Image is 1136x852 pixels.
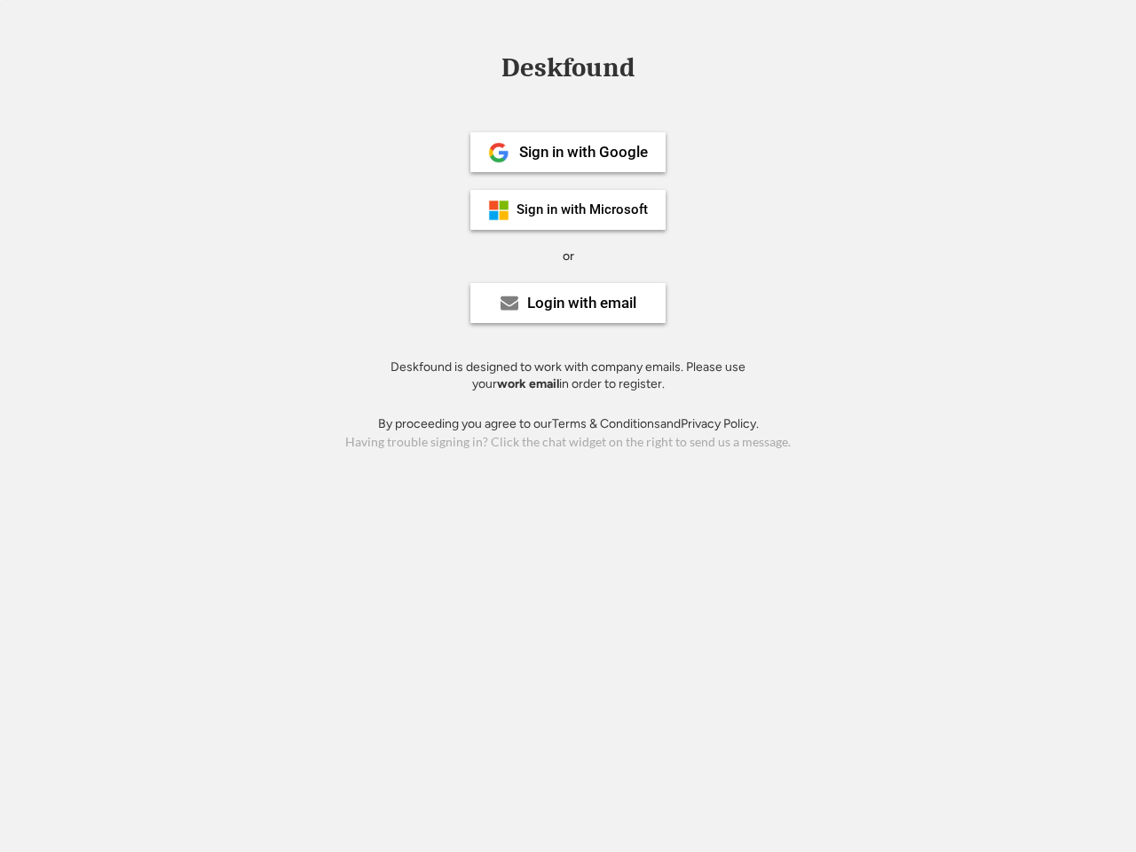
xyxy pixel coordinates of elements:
div: Sign in with Google [519,145,648,160]
div: Deskfound [493,54,643,82]
div: By proceeding you agree to our and [378,415,759,433]
div: or [563,248,574,265]
img: 1024px-Google__G__Logo.svg.png [488,142,509,163]
div: Login with email [527,296,636,311]
a: Terms & Conditions [552,416,660,431]
strong: work email [497,376,559,391]
div: Deskfound is designed to work with company emails. Please use your in order to register. [368,359,768,393]
img: ms-symbollockup_mssymbol_19.png [488,200,509,221]
a: Privacy Policy. [681,416,759,431]
div: Sign in with Microsoft [517,203,648,217]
